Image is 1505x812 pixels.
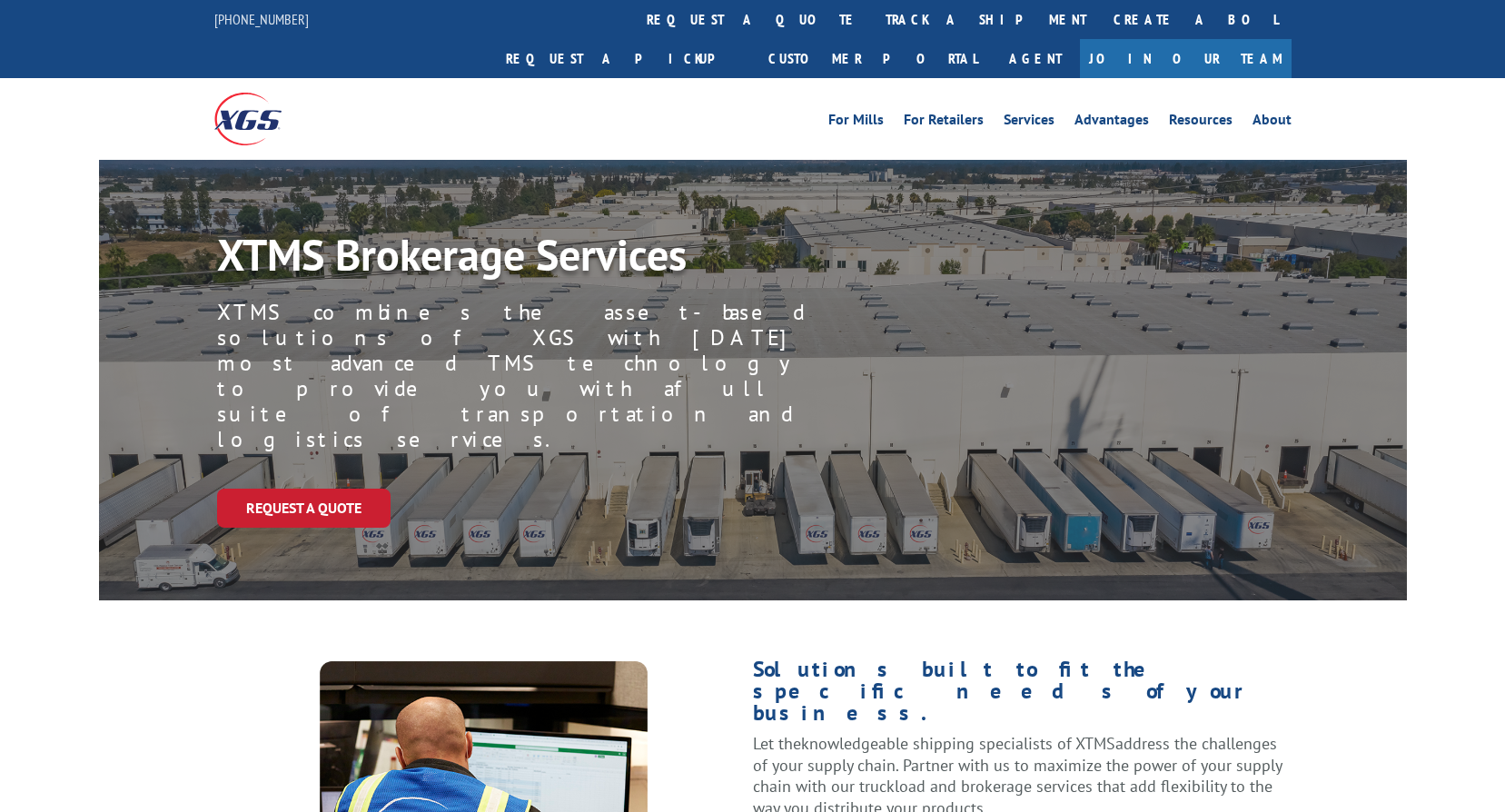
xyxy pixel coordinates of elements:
[217,374,793,453] span: full suite of transportation and logistics services.
[801,733,1115,754] span: knowledgeable shipping specialists of XTMS
[492,39,755,78] a: Request a pickup
[753,659,1292,733] h1: Solutions built to fit the specific needs of your business.
[991,39,1080,78] a: Agent
[217,233,771,285] h1: XTMS Brokerage Services
[1253,113,1292,133] a: About
[217,489,391,528] a: Request a Quote
[755,39,991,78] a: Customer Portal
[217,300,817,452] p: XTMS combines the asset-based solutions of XGS with [DATE] most advanced TMS technology to provid...
[1080,39,1292,78] a: Join Our Team
[1169,113,1233,133] a: Resources
[828,113,884,133] a: For Mills
[1074,113,1149,133] a: Advantages
[214,10,309,28] a: [PHONE_NUMBER]
[904,113,984,133] a: For Retailers
[1004,113,1054,133] a: Services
